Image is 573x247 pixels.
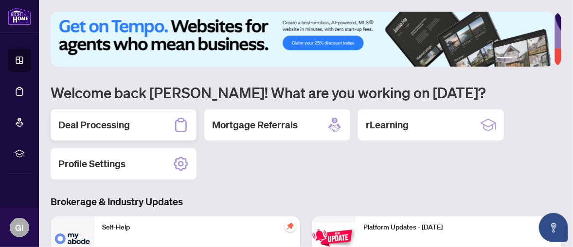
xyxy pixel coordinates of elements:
[548,57,552,61] button: 6
[366,118,409,132] h2: rLearning
[540,57,544,61] button: 5
[58,157,125,171] h2: Profile Settings
[532,57,536,61] button: 4
[51,12,555,67] img: Slide 0
[497,57,513,61] button: 1
[539,213,568,242] button: Open asap
[285,220,296,232] span: pushpin
[51,195,561,209] h3: Brokerage & Industry Updates
[51,83,561,102] h1: Welcome back [PERSON_NAME]! What are you working on [DATE]?
[524,57,528,61] button: 3
[8,7,31,25] img: logo
[517,57,520,61] button: 2
[363,222,554,233] p: Platform Updates - [DATE]
[212,118,298,132] h2: Mortgage Referrals
[15,221,24,234] span: GI
[102,222,292,233] p: Self-Help
[58,118,130,132] h2: Deal Processing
